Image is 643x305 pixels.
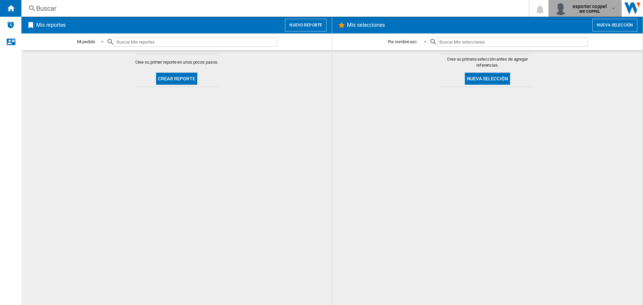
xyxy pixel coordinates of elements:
[573,3,607,10] span: exporter coppel
[346,19,386,31] h2: Mis selecciones
[7,21,15,29] img: alerts-logo.svg
[441,56,534,68] span: Cree su primera selección antes de agregar referencias.
[465,73,510,85] button: Nueva selección
[554,2,567,15] img: profile.jpg
[579,9,600,14] b: MX COPPEL
[115,37,277,47] input: Buscar Mis reportes
[388,39,418,44] div: Por nombre asc.
[592,19,637,31] button: Nueva selección
[135,59,218,65] span: Cree su primer reporte en unos pocos pasos.
[437,37,588,47] input: Buscar Mis selecciones
[36,4,511,13] div: Buscar
[77,39,95,44] div: Mi pedido
[35,19,67,31] h2: Mis reportes
[285,19,327,31] button: Nuevo reporte
[156,73,197,85] button: Crear reporte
